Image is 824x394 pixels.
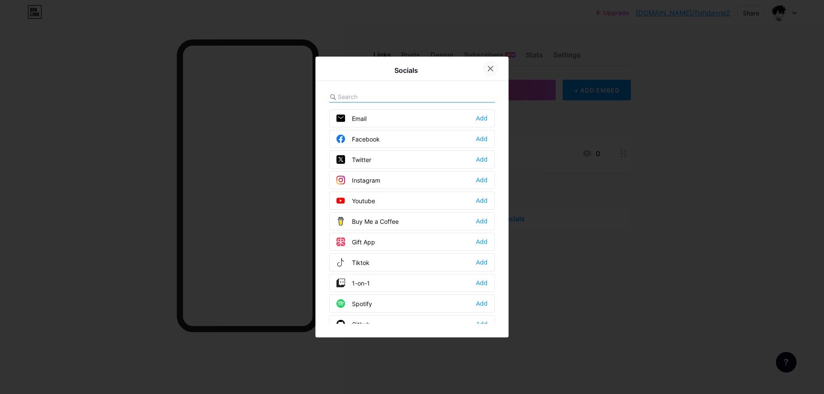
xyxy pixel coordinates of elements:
div: Socials [394,65,418,75]
div: Github [336,320,370,328]
div: Add [476,135,488,143]
div: Gift App [336,238,375,246]
div: Twitter [336,155,371,164]
div: Instagram [336,176,380,184]
div: Add [476,155,488,164]
div: Tiktok [336,258,370,267]
div: Add [476,279,488,287]
div: Youtube [336,196,375,205]
input: Search [338,92,433,101]
div: Add [476,320,488,328]
div: Buy Me a Coffee [336,217,399,226]
div: Spotify [336,299,372,308]
div: Email [336,114,367,123]
div: Add [476,258,488,267]
div: Add [476,217,488,226]
div: Add [476,238,488,246]
div: Add [476,299,488,308]
div: Add [476,196,488,205]
div: 1-on-1 [336,279,370,287]
div: Facebook [336,135,380,143]
div: Add [476,176,488,184]
div: Add [476,114,488,123]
